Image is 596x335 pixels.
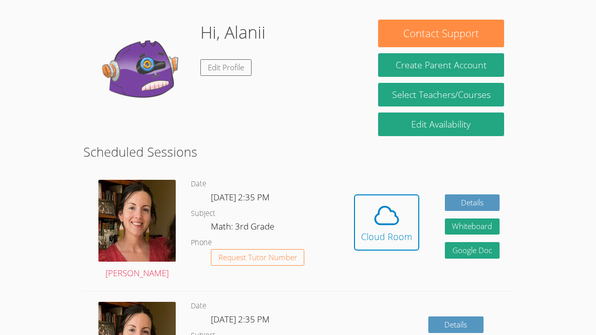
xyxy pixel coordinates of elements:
a: Edit Profile [200,59,252,76]
span: [DATE] 2:35 PM [211,313,270,325]
h2: Scheduled Sessions [83,142,513,161]
a: Google Doc [445,242,500,259]
a: Details [445,194,500,211]
dd: Math: 3rd Grade [211,219,276,237]
dt: Phone [191,237,212,249]
dt: Subject [191,207,215,220]
img: default.png [92,20,192,120]
img: IMG_4957.jpeg [98,180,176,262]
button: Cloud Room [354,194,419,251]
button: Request Tutor Number [211,249,305,266]
a: Details [428,316,484,333]
a: Edit Availability [378,113,504,136]
div: Cloud Room [361,230,412,244]
h1: Hi, Alanii [200,20,266,45]
span: [DATE] 2:35 PM [211,191,270,203]
button: Create Parent Account [378,53,504,77]
dt: Date [191,300,206,312]
a: [PERSON_NAME] [98,180,176,281]
button: Whiteboard [445,218,500,235]
dt: Date [191,178,206,190]
span: Request Tutor Number [218,254,297,261]
button: Contact Support [378,20,504,47]
a: Select Teachers/Courses [378,83,504,106]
